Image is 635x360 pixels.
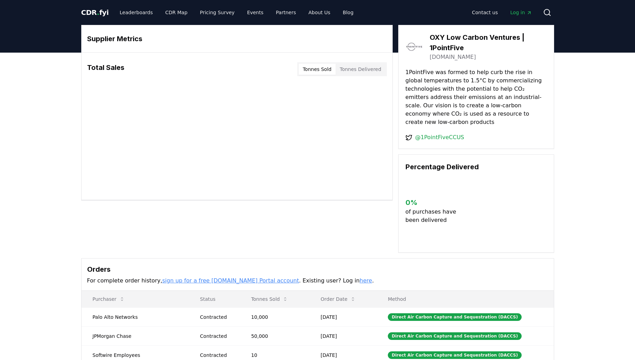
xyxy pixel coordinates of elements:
button: Purchaser [87,292,130,306]
div: Contracted [200,314,235,321]
a: Contact us [466,6,503,19]
p: Method [382,296,548,303]
td: 10,000 [240,307,309,326]
td: JPMorgan Chase [82,326,189,345]
button: Tonnes Sold [245,292,293,306]
span: Log in [510,9,532,16]
h3: Total Sales [87,62,124,76]
a: [DOMAIN_NAME] [430,53,476,61]
p: of purchases have been delivered [405,208,462,224]
td: [DATE] [309,307,377,326]
a: here [359,277,372,284]
td: 50,000 [240,326,309,345]
nav: Main [114,6,359,19]
a: CDR.fyi [81,8,109,17]
td: Palo Alto Networks [82,307,189,326]
button: Order Date [315,292,361,306]
button: Tonnes Delivered [336,64,385,75]
p: Status [195,296,235,303]
a: Pricing Survey [194,6,240,19]
h3: Orders [87,264,548,274]
div: Direct Air Carbon Capture and Sequestration (DACCS) [388,313,522,321]
a: CDR Map [160,6,193,19]
a: About Us [303,6,336,19]
span: CDR fyi [81,8,109,17]
div: Direct Air Carbon Capture and Sequestration (DACCS) [388,351,522,359]
a: Partners [270,6,301,19]
div: Contracted [200,333,235,340]
a: sign up for a free [DOMAIN_NAME] Portal account [162,277,299,284]
div: Direct Air Carbon Capture and Sequestration (DACCS) [388,332,522,340]
nav: Main [466,6,537,19]
h3: Supplier Metrics [87,34,387,44]
a: @1PointFiveCCUS [415,133,464,142]
div: Contracted [200,352,235,359]
p: For complete order history, . Existing user? Log in . [87,277,548,285]
button: Tonnes Sold [299,64,336,75]
h3: 0 % [405,197,462,208]
p: 1PointFive was formed to help curb the rise in global temperatures to 1.5°C by commercializing te... [405,68,547,126]
span: . [97,8,99,17]
a: Events [242,6,269,19]
h3: Percentage Delivered [405,162,547,172]
td: [DATE] [309,326,377,345]
h3: OXY Low Carbon Ventures | 1PointFive [430,32,547,53]
a: Log in [505,6,537,19]
img: OXY Low Carbon Ventures | 1PointFive-logo [405,38,423,55]
a: Blog [337,6,359,19]
a: Leaderboards [114,6,158,19]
